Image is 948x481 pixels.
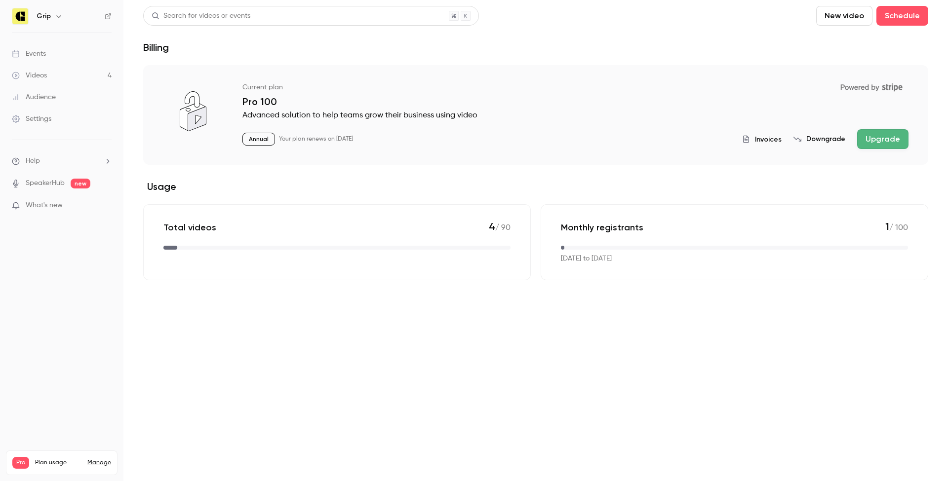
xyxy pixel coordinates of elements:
p: Current plan [242,82,283,92]
button: Downgrade [793,134,845,144]
p: Monthly registrants [561,222,643,233]
h2: Usage [143,181,928,192]
div: Events [12,49,46,59]
span: Plan usage [35,459,81,467]
iframe: Noticeable Trigger [100,201,112,210]
p: [DATE] to [DATE] [561,254,612,264]
div: Videos [12,71,47,80]
button: Invoices [742,134,782,145]
h1: Billing [143,41,169,53]
a: SpeakerHub [26,178,65,188]
p: Advanced solution to help teams grow their business using video [242,110,908,121]
button: Schedule [876,6,928,26]
span: 1 [885,221,889,232]
button: New video [816,6,872,26]
div: Settings [12,114,51,124]
span: Help [26,156,40,166]
p: Total videos [163,222,216,233]
span: Invoices [755,134,782,145]
p: Pro 100 [242,96,908,108]
section: billing [143,65,928,280]
span: new [71,179,90,188]
span: Pro [12,457,29,469]
span: What's new [26,200,63,211]
div: Audience [12,92,56,102]
div: Search for videos or events [152,11,250,21]
p: / 90 [489,221,511,234]
h6: Grip [37,11,51,21]
p: / 100 [885,221,908,234]
img: Grip [12,8,28,24]
span: 4 [489,221,495,232]
li: help-dropdown-opener [12,156,112,166]
p: Your plan renews on [DATE] [279,135,353,143]
button: Upgrade [857,129,908,149]
a: Manage [87,459,111,467]
p: Annual [242,133,275,146]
